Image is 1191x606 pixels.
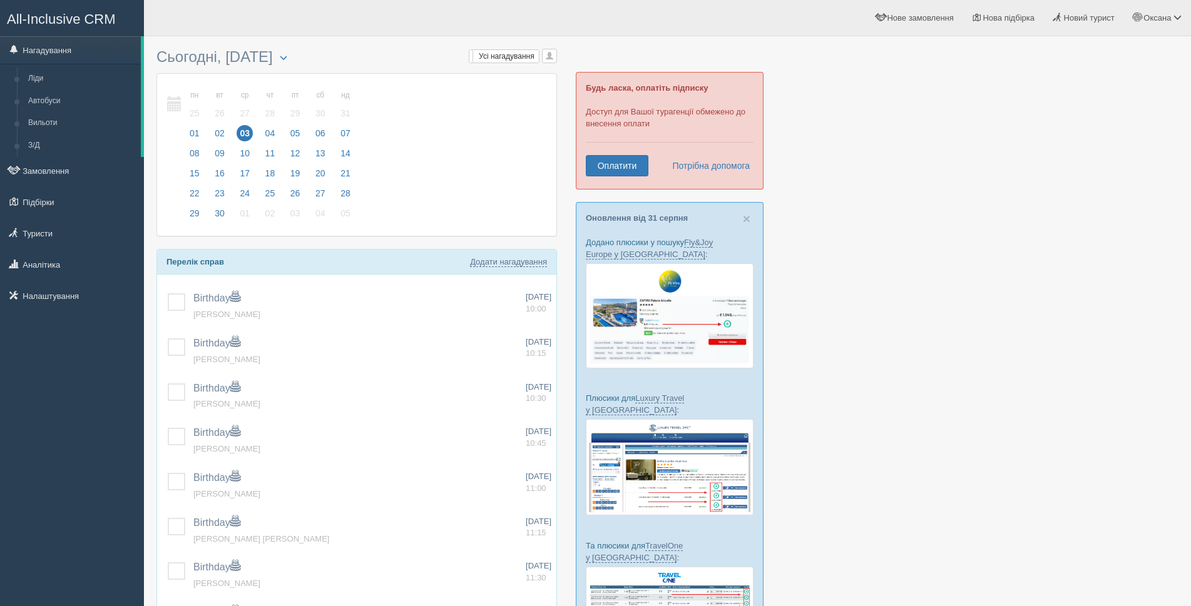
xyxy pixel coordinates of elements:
[193,355,260,364] span: [PERSON_NAME]
[212,125,228,141] span: 02
[309,186,332,206] a: 27
[312,145,329,161] span: 13
[287,125,304,141] span: 05
[312,205,329,221] span: 04
[237,90,253,101] small: ср
[586,392,754,416] p: Плюсики для :
[287,145,304,161] span: 12
[586,393,684,415] a: Luxury Travel у [GEOGRAPHIC_DATA]
[237,125,253,141] span: 03
[212,105,228,121] span: 26
[287,165,304,181] span: 19
[284,146,307,166] a: 12
[212,90,228,101] small: вт
[23,134,141,157] a: З/Д
[262,165,279,181] span: 18
[334,83,354,126] a: нд 31
[237,165,253,181] span: 17
[262,125,279,141] span: 04
[193,427,240,438] a: Birthday
[262,145,279,161] span: 11
[586,236,754,260] p: Додано плюсики у пошуку :
[983,13,1035,23] span: Нова підбірка
[312,165,329,181] span: 20
[309,146,332,166] a: 13
[187,145,203,161] span: 08
[312,185,329,201] span: 27
[337,185,354,201] span: 28
[526,426,551,449] a: [DATE] 10:45
[187,205,203,221] span: 29
[183,186,207,206] a: 22
[526,516,551,539] a: [DATE] 11:15
[284,206,307,226] a: 03
[262,205,279,221] span: 02
[187,185,203,201] span: 22
[284,166,307,186] a: 19
[337,165,354,181] span: 21
[7,11,116,27] span: All-Inclusive CRM
[586,155,648,176] a: Оплатити
[262,105,279,121] span: 28
[526,471,551,494] a: [DATE] 11:00
[193,383,240,393] span: Birthday
[284,126,307,146] a: 05
[233,83,257,126] a: ср 27
[526,561,551,570] span: [DATE]
[287,90,304,101] small: пт
[334,146,354,166] a: 14
[237,105,253,121] span: 27
[526,336,551,360] a: [DATE] 10:15
[237,185,253,201] span: 24
[233,146,257,166] a: 10
[312,90,329,101] small: сб
[526,517,551,526] span: [DATE]
[258,166,282,186] a: 18
[193,444,260,453] a: [PERSON_NAME]
[526,304,546,313] span: 10:00
[586,238,713,260] a: Fly&Joy Europe у [GEOGRAPHIC_DATA]
[470,257,547,267] a: Додати нагадування
[1143,13,1171,23] span: Оксана
[233,186,257,206] a: 24
[183,83,207,126] a: пн 25
[576,72,764,189] div: Доступ для Вашої турагенції обмежено до внесення оплати
[23,90,141,113] a: Автобуси
[526,348,546,358] span: 10:15
[743,212,750,225] button: Close
[193,293,240,303] a: Birthday
[193,310,260,319] a: [PERSON_NAME]
[526,292,551,301] span: [DATE]
[287,185,304,201] span: 26
[183,146,207,166] a: 08
[233,166,257,186] a: 17
[193,578,260,588] a: [PERSON_NAME]
[526,427,551,436] span: [DATE]
[187,90,203,101] small: пн
[1064,13,1115,23] span: Новий турист
[312,125,329,141] span: 06
[743,211,750,226] span: ×
[284,83,307,126] a: пт 29
[193,517,240,528] a: Birthday
[526,483,546,493] span: 11:00
[526,393,546,403] span: 10:30
[193,472,240,483] a: Birthday
[208,166,232,186] a: 16
[183,166,207,186] a: 15
[479,52,534,61] span: Усі нагадування
[309,206,332,226] a: 04
[287,205,304,221] span: 03
[312,105,329,121] span: 30
[193,489,260,498] span: [PERSON_NAME]
[526,438,546,448] span: 10:45
[887,13,953,23] span: Нове замовлення
[526,560,551,583] a: [DATE] 11:30
[212,185,228,201] span: 23
[193,562,240,572] a: Birthday
[526,337,551,346] span: [DATE]
[526,472,551,481] span: [DATE]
